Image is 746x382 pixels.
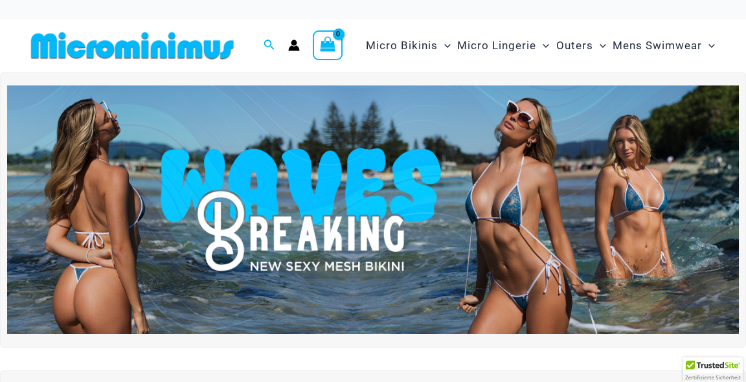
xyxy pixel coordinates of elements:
[288,39,300,51] a: Account icon link
[264,38,275,54] a: Search icon link
[363,26,454,65] a: Micro BikinisMenu ToggleMenu Toggle
[454,26,552,65] a: Micro LingerieMenu ToggleMenu Toggle
[313,30,343,60] a: View Shopping Cart, empty
[7,85,739,334] img: Waves Breaking Ocean Bikini Pack
[26,31,239,60] img: MM SHOP LOGO FLAT
[613,29,702,62] span: Mens Swimwear
[361,24,720,67] nav: Site Navigation
[536,29,549,62] span: Menu Toggle
[366,29,438,62] span: Micro Bikinis
[593,29,606,62] span: Menu Toggle
[683,357,743,382] div: TrustedSite Certified
[438,29,451,62] span: Menu Toggle
[702,29,715,62] span: Menu Toggle
[553,26,609,65] a: OutersMenu ToggleMenu Toggle
[556,29,593,62] span: Outers
[609,26,718,65] a: Mens SwimwearMenu ToggleMenu Toggle
[457,29,536,62] span: Micro Lingerie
